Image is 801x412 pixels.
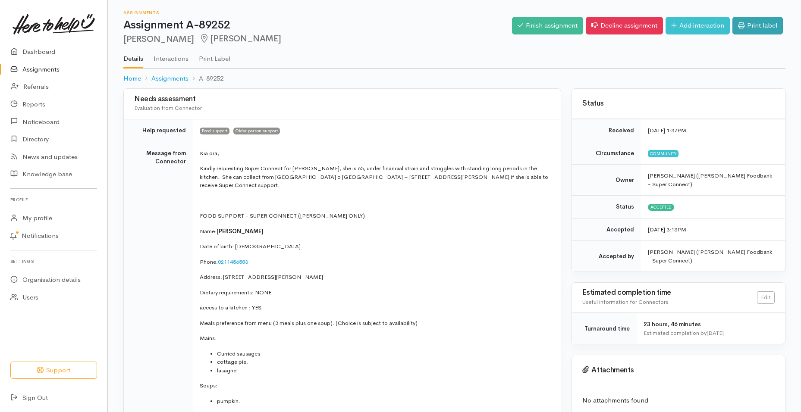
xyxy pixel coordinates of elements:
[188,74,223,84] li: A-89252
[572,241,641,272] td: Accepted by
[200,128,229,134] span: Food support
[200,273,550,281] p: Address: [STREET_ADDRESS][PERSON_NAME]
[10,194,97,206] h6: Profile
[582,100,775,108] h3: Status
[217,350,550,358] li: Curried sausages
[572,119,641,142] td: Received
[757,291,775,304] a: Edit
[123,10,512,15] h6: Assignments
[666,17,730,34] a: Add interaction
[200,212,550,220] p: FOOD SUPPORT - SUPER CONNECT ([PERSON_NAME] ONLY)
[572,313,637,344] td: Turnaround time
[199,44,230,68] a: Print Label
[572,196,641,218] td: Status
[200,288,550,297] p: Dietary requirements: NONE
[124,119,193,142] td: Help requested
[200,258,550,266] p: Phone:
[200,242,550,251] p: Date of birth: [DEMOGRAPHIC_DATA]
[217,366,550,375] li: lasagne
[200,381,550,390] p: Soups:
[644,329,775,337] div: Estimated completion by
[134,104,202,112] span: Evaluation from Connector
[582,289,757,297] h3: Estimated completion time
[732,17,783,34] a: Print label
[217,228,264,235] span: [PERSON_NAME]
[199,33,281,44] span: [PERSON_NAME]
[644,321,701,328] span: 23 hours, 46 minutes
[586,17,663,34] a: Decline assignment
[10,362,97,379] button: Support
[582,396,775,406] p: No attachments found
[572,165,641,196] td: Owner
[123,34,512,44] h2: [PERSON_NAME]
[200,164,550,190] p: Kindly requesting Super Connect for [PERSON_NAME], she is 65, under financial strain and struggle...
[200,303,550,312] p: access to a kitchen : YES
[154,44,188,68] a: Interactions
[648,172,772,188] span: [PERSON_NAME] ([PERSON_NAME] Foodbank - Super Connect)
[217,397,550,406] li: pumpkin.
[572,218,641,241] td: Accepted
[200,334,550,343] p: Mains:
[512,17,583,34] a: Finish assignment
[648,226,686,233] time: [DATE] 3:13PM
[200,227,550,236] p: Name:
[582,298,668,306] span: Useful information for Connectors
[10,256,97,267] h6: Settings
[218,258,248,265] a: 0211456583
[648,204,674,211] span: Accepted
[200,149,550,158] p: Kia ora,
[648,127,686,134] time: [DATE] 1:37PM
[217,358,550,366] li: cottage pie.
[233,128,280,134] span: Older person support
[123,19,512,31] h1: Assignment A-89252
[134,95,550,103] h3: Needs assessment
[200,319,550,328] p: Meals preference from menu (3 meals plus one soup): (Choice is subject to availability)
[123,44,143,69] a: Details
[582,366,775,375] h3: Attachments
[123,69,785,89] nav: breadcrumb
[151,74,188,84] a: Assignments
[641,241,785,272] td: [PERSON_NAME] ([PERSON_NAME] Foodbank - Super Connect)
[707,329,724,337] time: [DATE]
[648,150,678,157] span: Community
[572,142,641,165] td: Circumstance
[123,74,141,84] a: Home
